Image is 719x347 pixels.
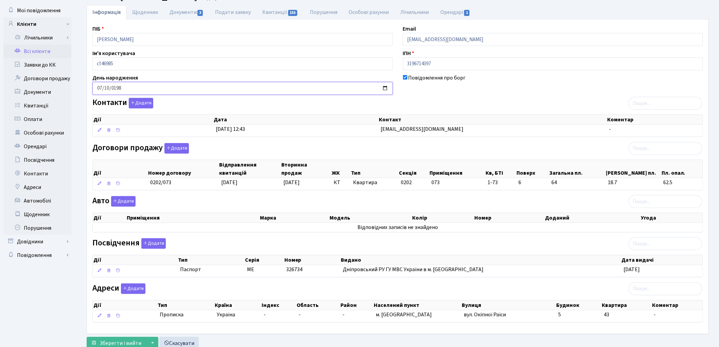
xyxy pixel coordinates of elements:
[217,311,258,319] span: Україна
[334,179,348,187] span: КТ
[329,213,411,223] th: Модель
[3,112,71,126] a: Оплати
[213,115,378,124] th: Дата
[629,282,702,295] input: Пошук...
[100,340,141,347] span: Зберегти і вийти
[3,167,71,180] a: Контакти
[259,213,329,223] th: Марка
[119,282,145,294] a: Додати
[654,311,656,318] span: -
[350,160,398,178] th: Тип
[209,5,257,19] a: Подати заявку
[558,311,561,318] span: 5
[288,10,298,16] span: 155
[664,179,700,187] span: 62.5
[651,300,703,310] th: Коментар
[3,58,71,72] a: Заявки до КК
[299,311,301,318] span: -
[164,143,189,154] button: Договори продажу
[8,31,71,45] a: Лічильники
[629,195,702,208] input: Пошук...
[286,266,303,273] span: 326734
[403,49,415,57] label: ІПН
[429,160,485,178] th: Приміщення
[164,5,209,19] a: Документи
[177,255,244,265] th: Тип
[485,160,516,178] th: Кв, БТІ
[340,300,373,310] th: Район
[140,237,166,249] a: Додати
[92,196,136,207] label: Авто
[3,45,71,58] a: Всі клієнти
[343,266,484,273] span: Дніпровський РУ ГУ МВС України в м. [GEOGRAPHIC_DATA]
[93,115,213,124] th: Дії
[92,49,135,57] label: Ім'я користувача
[601,300,652,310] th: Квартира
[92,143,189,154] label: Договори продажу
[304,5,343,19] a: Порушення
[516,160,549,178] th: Поверх
[435,5,476,19] a: Орендарі
[3,4,71,17] a: Мої повідомлення
[551,179,602,187] span: 64
[93,213,126,223] th: Дії
[147,160,218,178] th: Номер договору
[340,255,621,265] th: Видано
[150,179,171,186] span: 0202/073
[403,25,416,33] label: Email
[661,160,703,178] th: Пл. опал.
[3,99,71,112] a: Квитанції
[157,300,214,310] th: Тип
[257,5,304,19] a: Квитанції
[3,208,71,221] a: Щоденник
[127,97,153,109] a: Додати
[3,126,71,140] a: Особові рахунки
[3,248,71,262] a: Повідомлення
[126,213,259,223] th: Приміщення
[373,300,461,310] th: Населений пункт
[464,10,470,16] span: 1
[216,125,245,133] span: [DATE] 12:43
[461,300,556,310] th: Вулиця
[629,97,702,110] input: Пошук...
[221,179,238,186] span: [DATE]
[3,221,71,235] a: Порушення
[3,153,71,167] a: Посвідчення
[93,160,147,178] th: Дії
[160,311,183,319] span: Прописка
[378,115,607,124] th: Контакт
[432,179,440,186] span: 073
[3,180,71,194] a: Адреси
[92,98,153,108] label: Контакти
[629,237,702,250] input: Пошук...
[549,160,605,178] th: Загальна пл.
[474,213,544,223] th: Номер
[609,125,611,133] span: -
[17,7,60,14] span: Мої повідомлення
[93,255,177,265] th: Дії
[92,74,138,82] label: День народження
[163,142,189,154] a: Додати
[93,223,703,232] td: Відповідних записів не знайдено
[281,160,331,178] th: Вторинна продаж
[331,160,350,178] th: ЖК
[92,25,104,33] label: ПІБ
[218,160,281,178] th: Відправлення квитанцій
[607,115,703,124] th: Коментар
[264,311,266,318] span: -
[3,72,71,85] a: Договори продажу
[343,5,395,19] a: Особові рахунки
[126,5,164,19] a: Щоденник
[92,283,145,294] label: Адреси
[519,179,546,187] span: 6
[121,283,145,294] button: Адреси
[93,300,157,310] th: Дії
[214,300,261,310] th: Країна
[296,300,340,310] th: Область
[247,266,254,273] span: МЕ
[621,255,703,265] th: Дата видачі
[376,311,432,318] span: м. [GEOGRAPHIC_DATA]
[244,255,284,265] th: Серія
[624,266,640,273] span: [DATE]
[3,140,71,153] a: Орендарі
